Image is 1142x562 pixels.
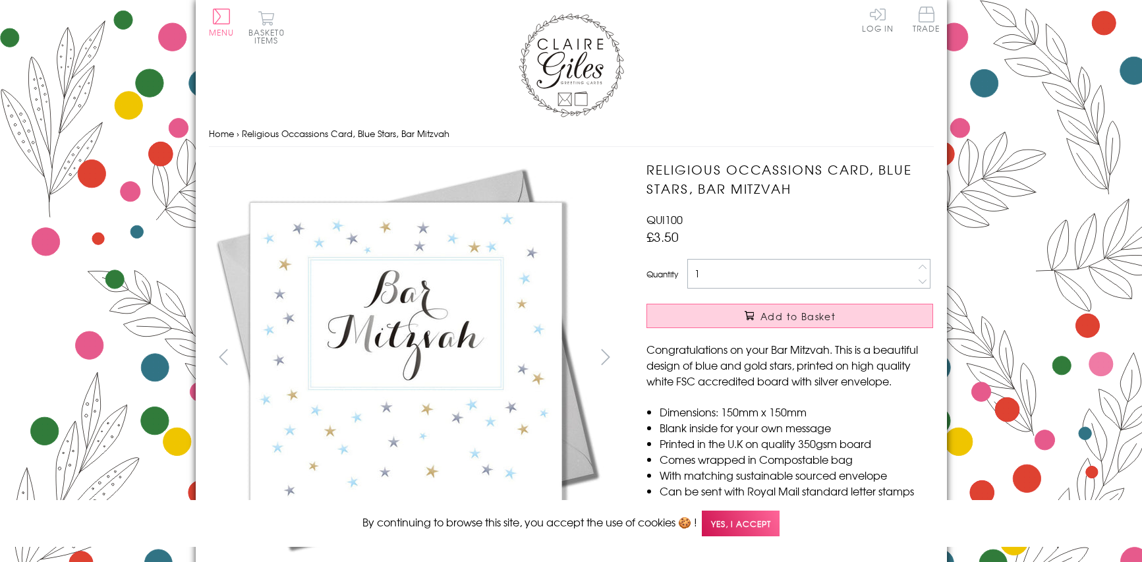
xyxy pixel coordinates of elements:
[660,451,933,467] li: Comes wrapped in Compostable bag
[209,121,934,148] nav: breadcrumbs
[590,342,620,372] button: next
[242,127,449,140] span: Religious Occassions Card, Blue Stars, Bar Mitzvah
[519,13,624,117] img: Claire Giles Greetings Cards
[646,211,683,227] span: QUI100
[646,341,933,389] p: Congratulations on your Bar Mitzvah. This is a beautiful design of blue and gold stars, printed o...
[660,483,933,499] li: Can be sent with Royal Mail standard letter stamps
[209,127,234,140] a: Home
[760,310,836,323] span: Add to Basket
[862,7,894,32] a: Log In
[660,420,933,436] li: Blank inside for your own message
[913,7,940,32] span: Trade
[660,467,933,483] li: With matching sustainable sourced envelope
[646,304,933,328] button: Add to Basket
[646,227,679,246] span: £3.50
[237,127,239,140] span: ›
[248,11,285,44] button: Basket0 items
[646,268,678,280] label: Quantity
[209,160,604,555] img: Religious Occassions Card, Blue Stars, Bar Mitzvah
[660,436,933,451] li: Printed in the U.K on quality 350gsm board
[209,342,239,372] button: prev
[646,160,933,198] h1: Religious Occassions Card, Blue Stars, Bar Mitzvah
[254,26,285,46] span: 0 items
[660,404,933,420] li: Dimensions: 150mm x 150mm
[209,9,235,36] button: Menu
[913,7,940,35] a: Trade
[209,26,235,38] span: Menu
[702,511,780,536] span: Yes, I accept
